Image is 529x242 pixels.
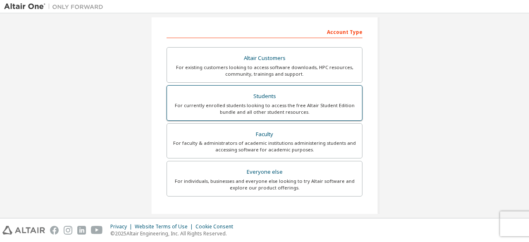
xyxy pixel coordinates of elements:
[172,140,357,153] div: For faculty & administrators of academic institutions administering students and accessing softwa...
[2,226,45,235] img: altair_logo.svg
[167,209,362,222] div: Your Profile
[110,223,135,230] div: Privacy
[172,91,357,102] div: Students
[4,2,107,11] img: Altair One
[135,223,195,230] div: Website Terms of Use
[77,226,86,235] img: linkedin.svg
[167,25,362,38] div: Account Type
[64,226,72,235] img: instagram.svg
[195,223,238,230] div: Cookie Consent
[172,53,357,64] div: Altair Customers
[91,226,103,235] img: youtube.svg
[172,129,357,140] div: Faculty
[172,166,357,178] div: Everyone else
[110,230,238,237] p: © 2025 Altair Engineering, Inc. All Rights Reserved.
[172,102,357,115] div: For currently enrolled students looking to access the free Altair Student Edition bundle and all ...
[50,226,59,235] img: facebook.svg
[172,64,357,77] div: For existing customers looking to access software downloads, HPC resources, community, trainings ...
[172,178,357,191] div: For individuals, businesses and everyone else looking to try Altair software and explore our prod...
